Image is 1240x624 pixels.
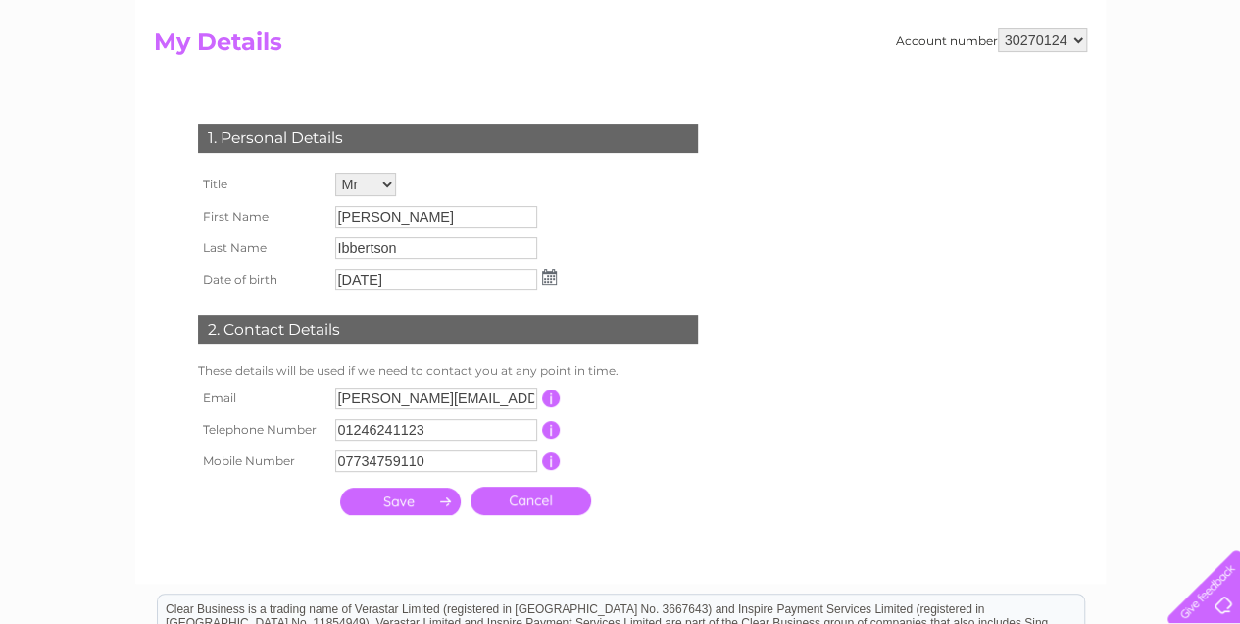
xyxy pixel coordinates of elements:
a: 0333 014 3131 [870,10,1006,34]
input: Information [542,452,561,470]
a: Log out [1175,83,1221,98]
td: These details will be used if we need to contact you at any point in time. [193,359,703,383]
a: Blog [1069,83,1098,98]
th: Telephone Number [193,414,330,445]
a: Telecoms [999,83,1058,98]
th: Last Name [193,233,330,264]
input: Submit [340,488,461,515]
a: Cancel [471,487,591,515]
div: 2. Contact Details [198,315,698,344]
th: Title [193,168,330,201]
input: Information [542,390,561,407]
input: Information [542,421,561,439]
div: Account number [896,28,1087,52]
img: logo.png [43,51,143,111]
div: Clear Business is a trading name of Verastar Limited (registered in [GEOGRAPHIC_DATA] No. 3667643... [158,11,1084,95]
th: First Name [193,201,330,233]
div: 1. Personal Details [198,124,698,153]
img: ... [542,269,557,285]
th: Date of birth [193,264,330,295]
h2: My Details [154,28,1087,66]
a: Contact [1110,83,1158,98]
th: Mobile Number [193,445,330,477]
a: Energy [944,83,987,98]
a: Water [895,83,932,98]
th: Email [193,383,330,414]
